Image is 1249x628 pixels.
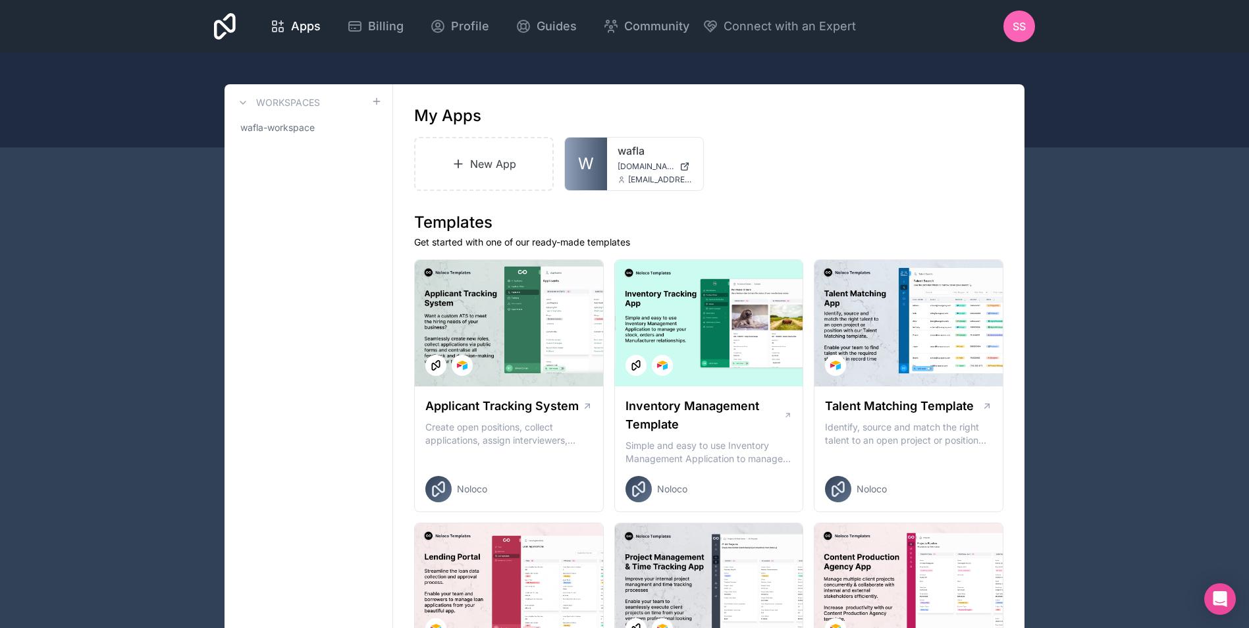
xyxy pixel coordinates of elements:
[414,236,1003,249] p: Get started with one of our ready-made templates
[657,360,668,371] img: Airtable Logo
[825,421,992,447] p: Identify, source and match the right talent to an open project or position with our Talent Matchi...
[624,17,689,36] span: Community
[240,121,315,134] span: wafla-workspace
[825,397,974,415] h1: Talent Matching Template
[537,17,577,36] span: Guides
[235,116,382,140] a: wafla-workspace
[565,138,607,190] a: W
[657,483,687,496] span: Noloco
[505,12,587,41] a: Guides
[457,360,467,371] img: Airtable Logo
[414,212,1003,233] h1: Templates
[235,95,320,111] a: Workspaces
[425,397,579,415] h1: Applicant Tracking System
[1204,583,1236,615] div: Open Intercom Messenger
[414,105,481,126] h1: My Apps
[419,12,500,41] a: Profile
[414,137,554,191] a: New App
[830,360,841,371] img: Airtable Logo
[1013,18,1026,34] span: SS
[256,96,320,109] h3: Workspaces
[857,483,887,496] span: Noloco
[625,397,784,434] h1: Inventory Management Template
[625,439,793,465] p: Simple and easy to use Inventory Management Application to manage your stock, orders and Manufact...
[593,12,700,41] a: Community
[291,17,321,36] span: Apps
[703,17,856,36] button: Connect with an Expert
[724,17,856,36] span: Connect with an Expert
[578,153,594,174] span: W
[618,143,693,159] a: wafla
[618,161,693,172] a: [DOMAIN_NAME]
[451,17,489,36] span: Profile
[336,12,414,41] a: Billing
[628,174,693,185] span: [EMAIL_ADDRESS][DOMAIN_NAME]
[618,161,674,172] span: [DOMAIN_NAME]
[368,17,404,36] span: Billing
[425,421,593,447] p: Create open positions, collect applications, assign interviewers, centralise candidate feedback a...
[457,483,487,496] span: Noloco
[259,12,331,41] a: Apps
